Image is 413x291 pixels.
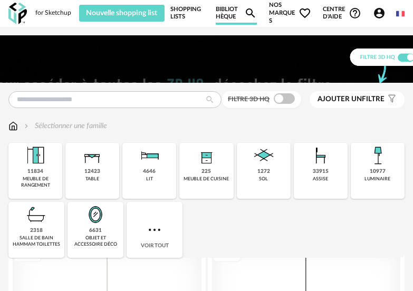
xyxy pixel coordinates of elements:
img: Literie.png [137,143,162,168]
a: BibliothèqueMagnify icon [216,2,257,25]
div: sol [259,176,268,182]
div: 10977 [370,168,386,175]
div: meuble de cuisine [184,176,229,182]
div: 6631 [89,227,102,234]
img: svg+xml;base64,PHN2ZyB3aWR0aD0iMTYiIGhlaWdodD0iMTYiIHZpZXdCb3g9IjAgMCAxNiAxNiIgZmlsbD0ibm9uZSIgeG... [22,121,31,131]
a: Shopping Lists [170,2,204,25]
div: 225 [201,168,211,175]
div: salle de bain hammam toilettes [12,235,61,247]
img: Salle%20de%20bain.png [24,202,49,227]
img: Rangement.png [194,143,219,168]
button: Nouvelle shopping list [79,5,165,22]
img: Miroir.png [83,202,108,227]
div: 33915 [313,168,329,175]
div: for Sketchup [35,9,71,17]
div: objet et accessoire déco [71,235,120,247]
img: Luminaire.png [365,143,390,168]
div: 11834 [27,168,43,175]
span: Account Circle icon [373,7,386,20]
img: Sol.png [251,143,276,168]
div: 2318 [30,227,43,234]
span: Account Circle icon [373,7,390,20]
span: Nouvelle shopping list [86,9,157,17]
span: Filtre 3D HQ [228,96,270,102]
span: Heart Outline icon [299,7,311,20]
span: Nos marques [269,2,311,25]
div: Sélectionner une famille [22,121,107,131]
img: Meuble%20de%20rangement.png [23,143,48,168]
div: table [85,176,99,182]
span: filtre [318,95,385,104]
span: Magnify icon [244,7,257,20]
div: meuble de rangement [12,176,59,188]
img: svg+xml;base64,PHN2ZyB3aWR0aD0iMTYiIGhlaWdodD0iMTciIHZpZXdCb3g9IjAgMCAxNiAxNyIgZmlsbD0ibm9uZSIgeG... [8,121,18,131]
img: OXP [8,3,27,24]
div: 1272 [257,168,270,175]
div: Voir tout [127,202,183,258]
img: more.7b13dc1.svg [146,221,163,238]
img: fr [396,9,405,18]
img: Assise.png [308,143,333,168]
div: 4646 [143,168,156,175]
button: Ajouter unfiltre Filter icon [310,91,405,108]
div: 12423 [84,168,100,175]
span: Ajouter un [318,95,362,103]
div: luminaire [364,176,390,182]
span: Help Circle Outline icon [349,7,361,20]
div: lit [146,176,153,182]
span: Centre d'aideHelp Circle Outline icon [323,6,361,21]
img: Table.png [80,143,105,168]
div: assise [313,176,328,182]
span: Filter icon [385,95,397,104]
